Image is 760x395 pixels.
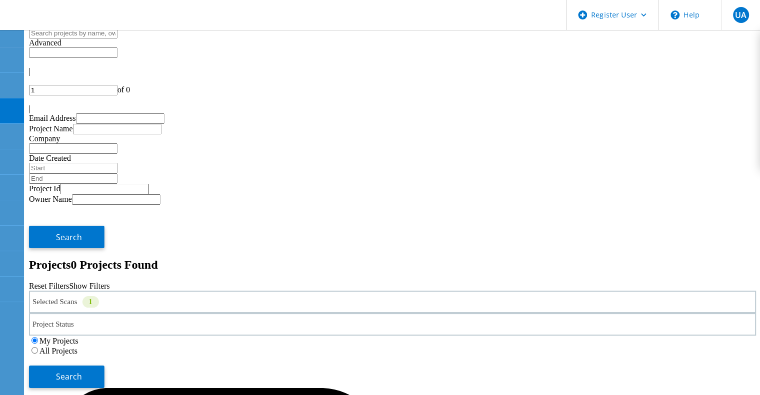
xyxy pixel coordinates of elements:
label: Owner Name [29,195,72,203]
span: Search [56,371,82,382]
span: Search [56,232,82,243]
label: Project Id [29,184,60,193]
label: Date Created [29,154,71,162]
svg: \n [671,10,680,19]
a: Reset Filters [29,282,69,290]
button: Search [29,366,104,388]
label: My Projects [39,337,78,345]
div: 1 [82,296,99,308]
button: Search [29,226,104,248]
span: UA [735,11,747,19]
a: Show Filters [69,282,109,290]
input: Start [29,163,117,173]
div: | [29,67,756,76]
label: Email Address [29,114,76,122]
label: Project Name [29,124,73,133]
span: of 0 [117,85,130,94]
a: Live Optics Dashboard [10,19,117,28]
span: 0 Projects Found [71,258,158,271]
div: Project Status [29,313,756,336]
span: Advanced [29,38,61,47]
input: Search projects by name, owner, ID, company, etc [29,28,117,38]
label: All Projects [39,347,77,355]
div: | [29,104,756,113]
b: Projects [29,258,71,271]
input: End [29,173,117,184]
div: Selected Scans [29,291,756,313]
label: Company [29,134,60,143]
